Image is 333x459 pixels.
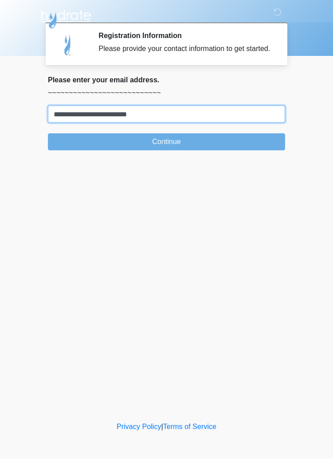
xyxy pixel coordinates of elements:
[55,31,81,58] img: Agent Avatar
[48,76,285,84] h2: Please enter your email address.
[48,88,285,98] p: ~~~~~~~~~~~~~~~~~~~~~~~~~~~
[98,43,272,54] div: Please provide your contact information to get started.
[161,423,163,430] a: |
[163,423,216,430] a: Terms of Service
[39,7,93,29] img: Hydrate IV Bar - Chandler Logo
[48,133,285,150] button: Continue
[117,423,162,430] a: Privacy Policy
